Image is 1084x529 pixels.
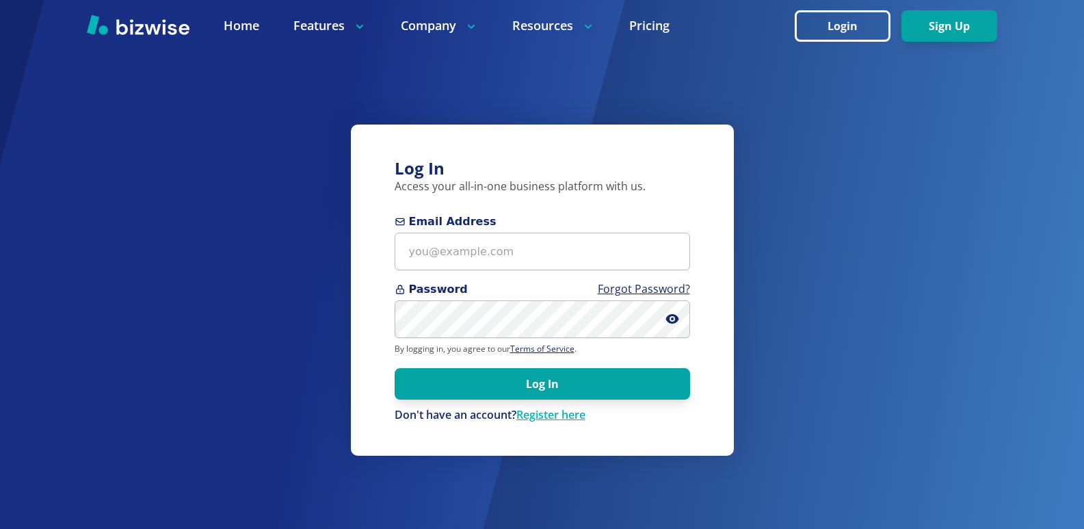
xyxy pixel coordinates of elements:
[395,157,690,180] h3: Log In
[901,20,997,33] a: Sign Up
[901,10,997,42] button: Sign Up
[795,10,890,42] button: Login
[395,179,690,194] p: Access your all-in-one business platform with us.
[516,407,585,422] a: Register here
[598,281,690,296] a: Forgot Password?
[395,214,690,230] span: Email Address
[395,233,690,270] input: you@example.com
[87,14,189,35] img: Bizwise Logo
[395,281,690,298] span: Password
[395,408,690,423] p: Don't have an account?
[293,17,367,34] p: Features
[629,17,670,34] a: Pricing
[795,20,901,33] a: Login
[395,408,690,423] div: Don't have an account?Register here
[510,343,574,354] a: Terms of Service
[224,17,259,34] a: Home
[401,17,478,34] p: Company
[395,344,690,354] p: By logging in, you agree to our .
[395,368,690,400] button: Log In
[512,17,595,34] p: Resources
